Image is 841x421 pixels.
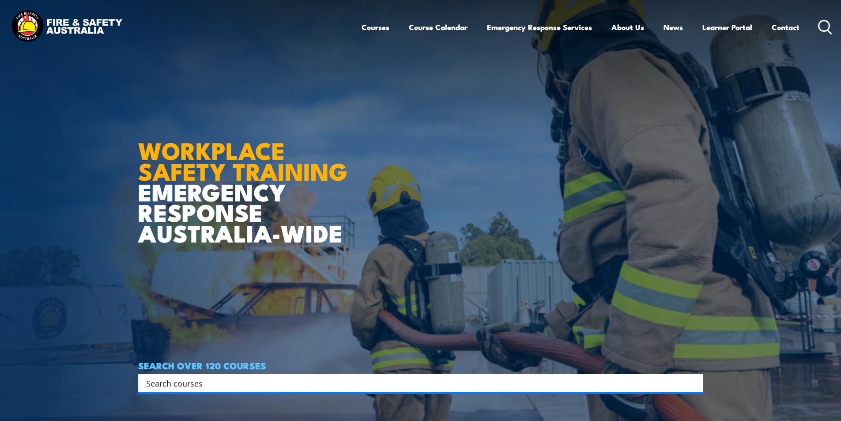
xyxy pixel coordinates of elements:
[138,360,703,370] h4: SEARCH OVER 120 COURSES
[409,15,468,39] a: Course Calendar
[487,15,592,39] a: Emergency Response Services
[702,15,752,39] a: Learner Portal
[138,131,347,189] strong: WORKPLACE SAFETY TRAINING
[772,15,800,39] a: Contact
[688,377,700,389] button: Search magnifier button
[611,15,644,39] a: About Us
[146,376,684,390] input: Search input
[362,15,389,39] a: Courses
[148,377,686,389] form: Search form
[664,15,683,39] a: News
[138,118,354,243] h1: EMERGENCY RESPONSE AUSTRALIA-WIDE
